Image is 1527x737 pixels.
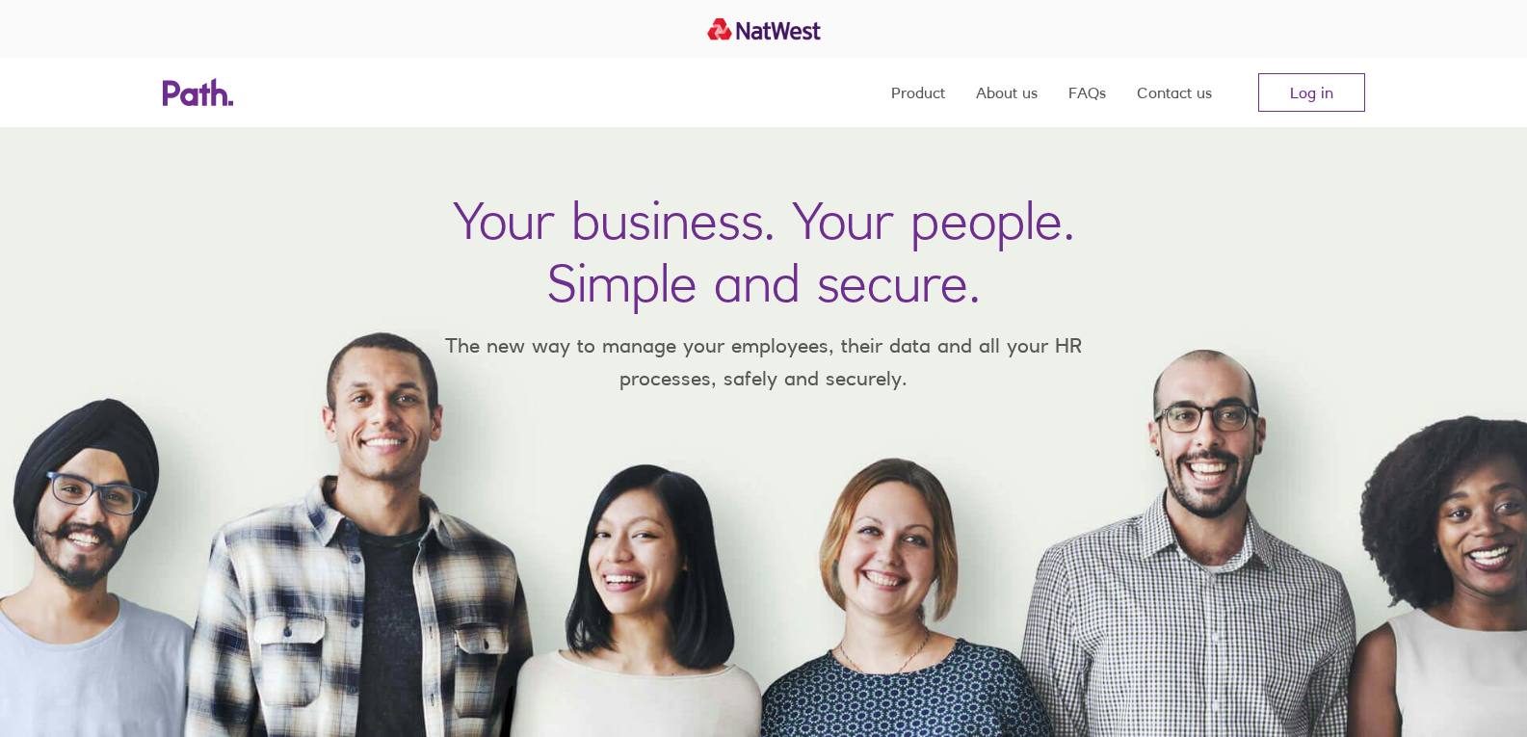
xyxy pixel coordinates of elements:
[976,58,1038,127] a: About us
[1258,73,1365,112] a: Log in
[1068,58,1106,127] a: FAQs
[417,329,1111,394] p: The new way to manage your employees, their data and all your HR processes, safely and securely.
[453,189,1075,314] h1: Your business. Your people. Simple and secure.
[891,58,945,127] a: Product
[1137,58,1212,127] a: Contact us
